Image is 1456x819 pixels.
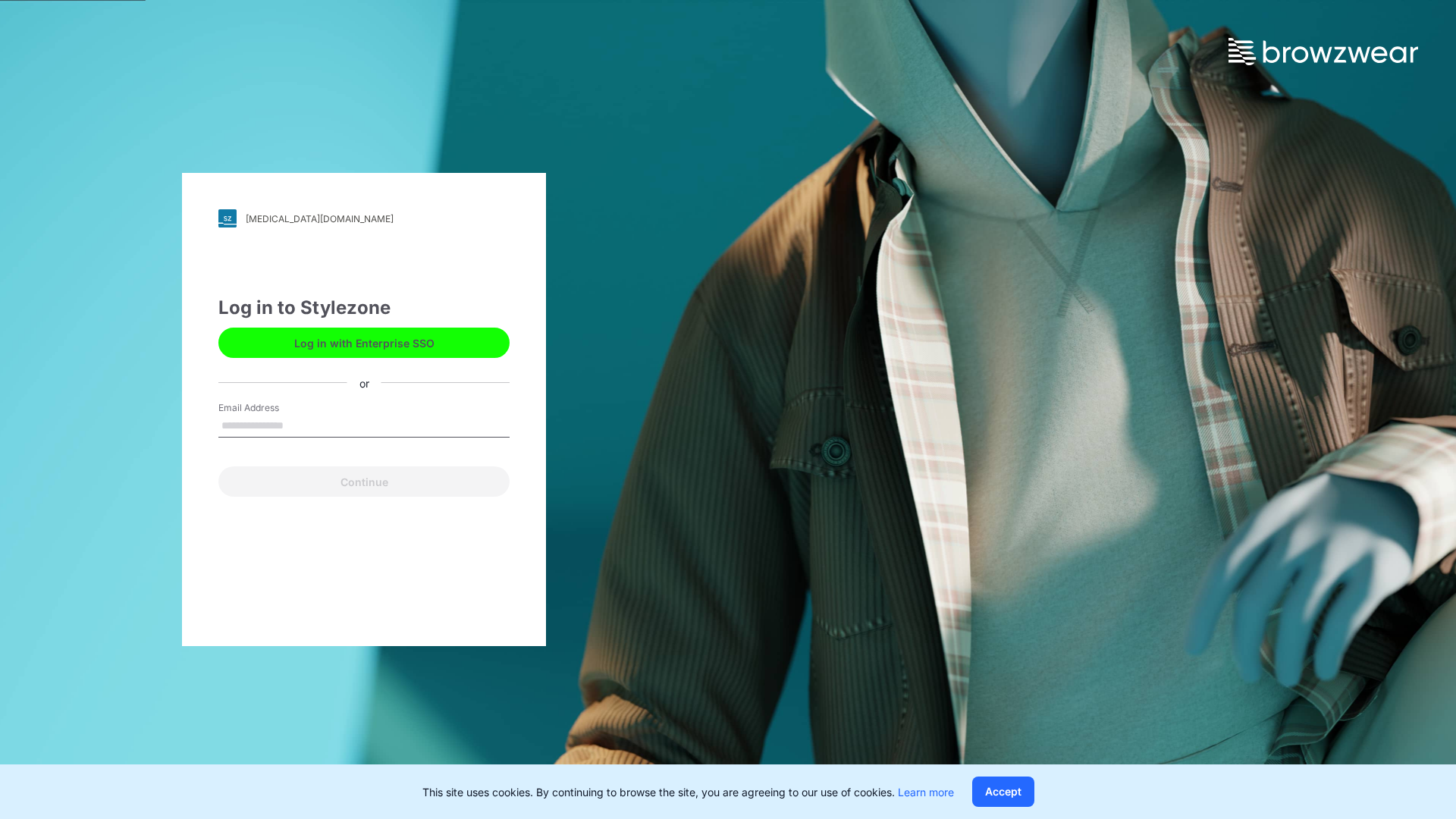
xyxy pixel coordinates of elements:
[218,401,325,415] label: Email Address
[347,375,381,391] div: or
[422,784,954,800] p: This site uses cookies. By continuing to browse the site, you are agreeing to our use of cookies.
[218,209,237,227] img: svg+xml;base64,PHN2ZyB3aWR0aD0iMjgiIGhlaWdodD0iMjgiIHZpZXdCb3g9IjAgMCAyOCAyOCIgZmlsbD0ibm9uZSIgeG...
[972,777,1034,807] button: Accept
[218,209,510,227] a: [MEDICAL_DATA][DOMAIN_NAME]
[218,294,510,322] div: Log in to Stylezone
[898,786,954,799] a: Learn more
[1228,38,1418,65] img: browzwear-logo.73288ffb.svg
[218,328,510,358] button: Log in with Enterprise SSO
[246,213,394,224] div: [MEDICAL_DATA][DOMAIN_NAME]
